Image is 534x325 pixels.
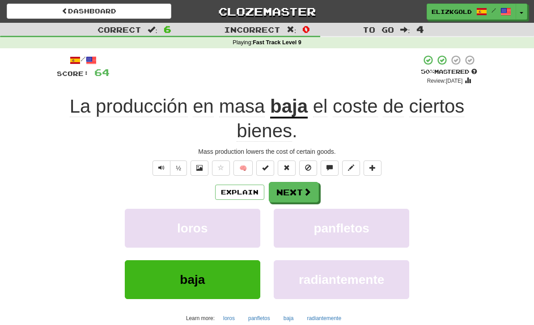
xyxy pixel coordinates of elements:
[237,96,464,142] span: .
[237,120,292,142] span: bienes
[321,160,339,176] button: Discuss sentence (alt+u)
[243,312,275,325] button: panfletos
[492,7,496,13] span: /
[427,4,516,20] a: Elizkgold /
[432,8,472,16] span: Elizkgold
[274,260,409,299] button: radiantemente
[421,68,477,76] div: Mastered
[256,160,274,176] button: Set this sentence to 100% Mastered (alt+m)
[96,96,187,117] span: producción
[363,25,394,34] span: To go
[269,182,319,203] button: Next
[7,4,171,19] a: Dashboard
[186,315,215,321] small: Learn more:
[219,96,265,117] span: masa
[400,26,410,34] span: :
[270,96,308,118] u: baja
[279,312,299,325] button: baja
[185,4,349,19] a: Clozemaster
[94,67,110,78] span: 64
[274,209,409,248] button: panfletos
[383,96,404,117] span: de
[57,147,477,156] div: Mass production lowers the cost of certain goods.
[342,160,360,176] button: Edit sentence (alt+d)
[287,26,297,34] span: :
[191,160,208,176] button: Show image (alt+x)
[427,78,463,84] small: Review: [DATE]
[421,68,434,75] span: 50 %
[57,70,89,77] span: Score:
[364,160,381,176] button: Add to collection (alt+a)
[302,24,310,34] span: 0
[193,96,214,117] span: en
[125,209,260,248] button: loros
[70,96,91,117] span: La
[233,160,253,176] button: 🧠
[215,185,264,200] button: Explain
[299,273,384,287] span: radiantemente
[302,312,346,325] button: radiantemente
[177,221,208,235] span: loros
[218,312,240,325] button: loros
[164,24,171,34] span: 6
[299,160,317,176] button: Ignore sentence (alt+i)
[416,24,424,34] span: 4
[313,96,328,117] span: el
[278,160,296,176] button: Reset to 0% Mastered (alt+r)
[212,160,230,176] button: Favorite sentence (alt+f)
[333,96,377,117] span: coste
[97,25,141,34] span: Correct
[148,26,157,34] span: :
[57,55,110,66] div: /
[224,25,280,34] span: Incorrect
[409,96,465,117] span: ciertos
[253,39,301,46] strong: Fast Track Level 9
[125,260,260,299] button: baja
[180,273,205,287] span: baja
[153,160,170,176] button: Play sentence audio (ctl+space)
[151,160,187,176] div: Text-to-speech controls
[170,160,187,176] button: ½
[314,221,369,235] span: panfletos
